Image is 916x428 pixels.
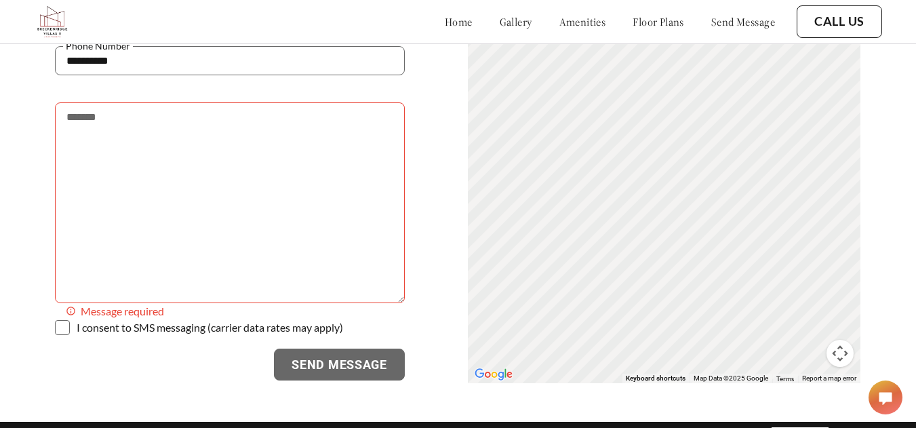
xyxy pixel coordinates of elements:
a: home [445,15,473,28]
a: Report a map error [802,374,856,382]
a: Open this area in Google Maps (opens a new window) [471,366,516,383]
a: amenities [559,15,606,28]
button: Map camera controls [827,340,854,367]
img: Google [471,366,516,383]
img: bv2_logo.png [34,3,71,40]
span: Map Data ©2025 Google [694,374,768,382]
a: floor plans [633,15,684,28]
button: Keyboard shortcuts [626,374,685,383]
button: Send Message [274,349,405,381]
button: Call Us [797,5,882,38]
a: send message [711,15,775,28]
span: Message required [81,303,164,319]
a: Terms (opens in new tab) [776,374,794,383]
a: Call Us [814,14,864,29]
a: gallery [500,15,532,28]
